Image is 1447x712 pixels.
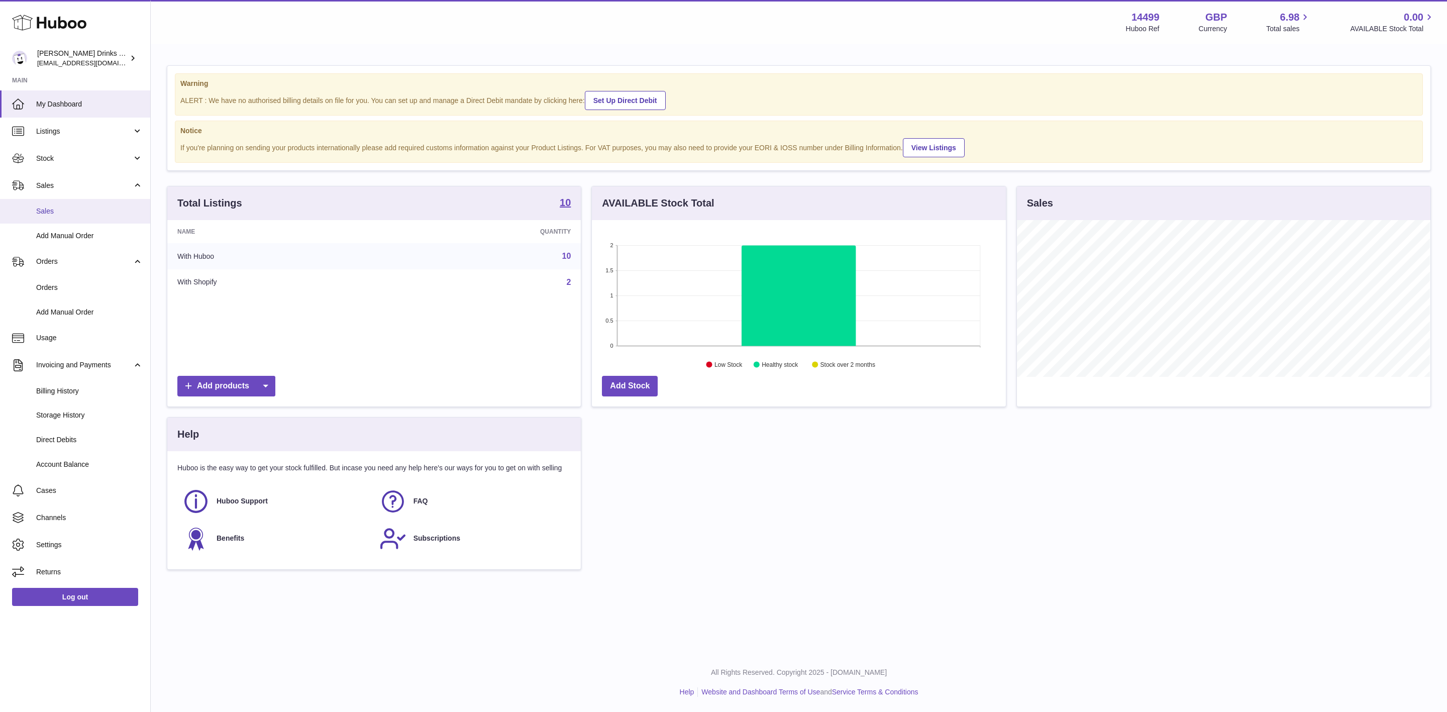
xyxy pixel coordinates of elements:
[180,89,1417,110] div: ALERT : We have no authorised billing details on file for you. You can set up and manage a Direct...
[36,567,143,577] span: Returns
[177,428,199,441] h3: Help
[560,197,571,208] strong: 10
[379,488,566,515] a: FAQ
[36,127,132,136] span: Listings
[36,333,143,343] span: Usage
[12,51,27,66] img: internalAdmin-14499@internal.huboo.com
[1027,196,1053,210] h3: Sales
[1280,11,1300,24] span: 6.98
[36,257,132,266] span: Orders
[36,411,143,420] span: Storage History
[36,154,132,163] span: Stock
[903,138,965,157] a: View Listings
[167,243,390,269] td: With Huboo
[1126,24,1160,34] div: Huboo Ref
[560,197,571,210] a: 10
[177,463,571,473] p: Huboo is the easy way to get your stock fulfilled. But incase you need any help here's our ways f...
[602,196,714,210] h3: AVAILABLE Stock Total
[36,460,143,469] span: Account Balance
[414,534,460,543] span: Subscriptions
[1404,11,1423,24] span: 0.00
[610,292,613,298] text: 1
[820,361,875,368] text: Stock over 2 months
[180,79,1417,88] strong: Warning
[180,126,1417,136] strong: Notice
[606,267,613,273] text: 1.5
[832,688,918,696] a: Service Terms & Conditions
[167,220,390,243] th: Name
[182,488,369,515] a: Huboo Support
[1199,24,1227,34] div: Currency
[36,231,143,241] span: Add Manual Order
[159,668,1439,677] p: All Rights Reserved. Copyright 2025 - [DOMAIN_NAME]
[180,137,1417,157] div: If you're planning on sending your products internationally please add required customs informati...
[414,496,428,506] span: FAQ
[36,486,143,495] span: Cases
[585,91,666,110] a: Set Up Direct Debit
[566,278,571,286] a: 2
[680,688,694,696] a: Help
[167,269,390,295] td: With Shopify
[36,181,132,190] span: Sales
[36,540,143,550] span: Settings
[390,220,581,243] th: Quantity
[379,525,566,552] a: Subscriptions
[182,525,369,552] a: Benefits
[762,361,799,368] text: Healthy stock
[36,435,143,445] span: Direct Debits
[562,252,571,260] a: 10
[36,513,143,523] span: Channels
[36,308,143,317] span: Add Manual Order
[606,318,613,324] text: 0.5
[217,496,268,506] span: Huboo Support
[37,59,148,67] span: [EMAIL_ADDRESS][DOMAIN_NAME]
[602,376,658,396] a: Add Stock
[177,376,275,396] a: Add products
[1131,11,1160,24] strong: 14499
[36,360,132,370] span: Invoicing and Payments
[1266,11,1311,34] a: 6.98 Total sales
[12,588,138,606] a: Log out
[36,207,143,216] span: Sales
[1350,11,1435,34] a: 0.00 AVAILABLE Stock Total
[36,99,143,109] span: My Dashboard
[610,242,613,248] text: 2
[217,534,244,543] span: Benefits
[698,687,918,697] li: and
[36,386,143,396] span: Billing History
[610,343,613,349] text: 0
[1350,24,1435,34] span: AVAILABLE Stock Total
[701,688,820,696] a: Website and Dashboard Terms of Use
[714,361,743,368] text: Low Stock
[36,283,143,292] span: Orders
[177,196,242,210] h3: Total Listings
[1205,11,1227,24] strong: GBP
[1266,24,1311,34] span: Total sales
[37,49,128,68] div: [PERSON_NAME] Drinks LTD (t/a Zooz)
